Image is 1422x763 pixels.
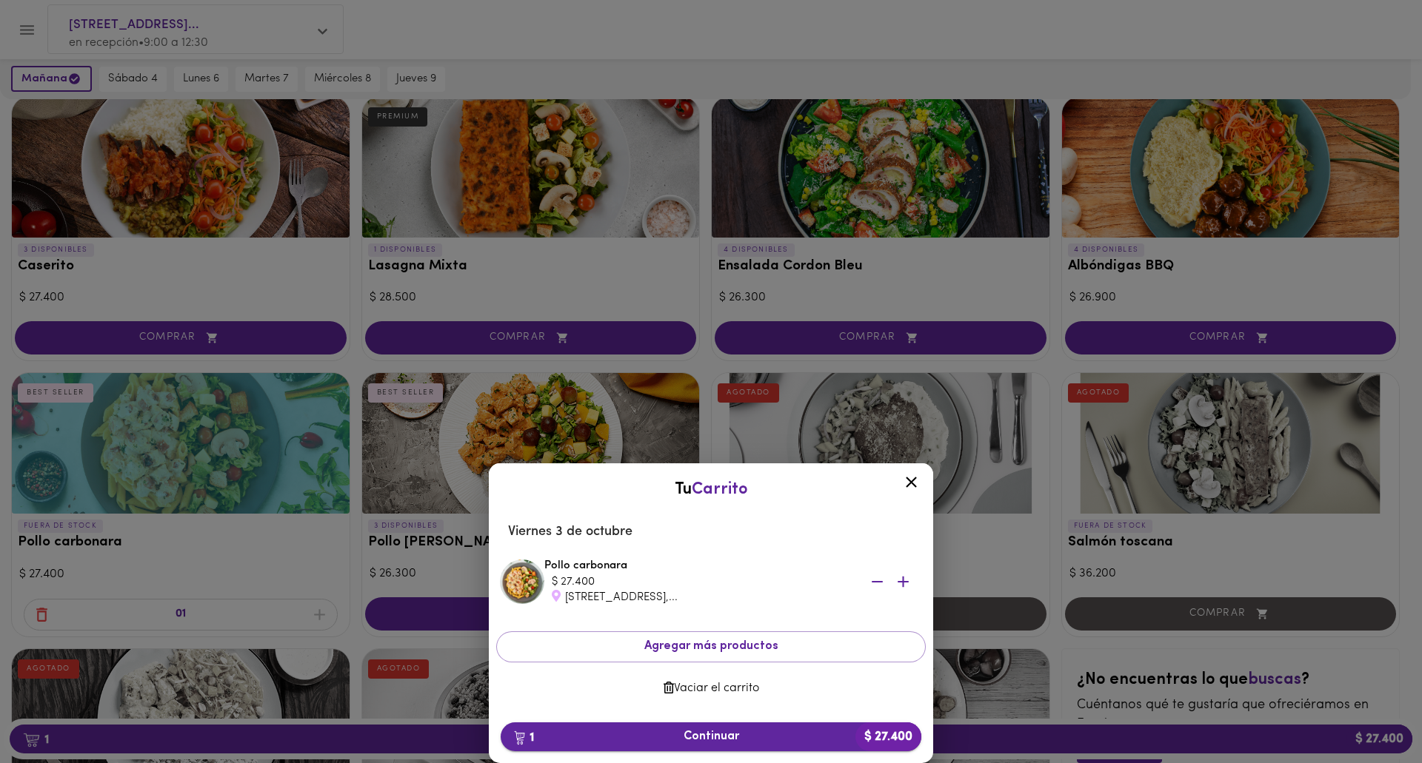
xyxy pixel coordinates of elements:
div: Pollo carbonara [544,558,922,605]
li: Viernes 3 de octubre [496,514,926,550]
div: [STREET_ADDRESS],... [552,590,848,605]
span: Continuar [513,730,909,744]
span: Carrito [692,481,748,498]
div: Tu [504,478,918,501]
button: Agregar más productos [496,631,926,662]
b: $ 27.400 [855,722,921,751]
div: $ 27.400 [552,574,848,590]
span: Agregar más productos [509,639,913,653]
span: Vaciar el carrito [508,682,914,696]
button: Vaciar el carrito [496,674,926,703]
img: cart.png [514,730,525,745]
b: 1 [505,727,543,747]
button: 1Continuar$ 27.400 [501,722,921,751]
img: Pollo carbonara [500,559,544,604]
iframe: Messagebird Livechat Widget [1336,677,1407,748]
